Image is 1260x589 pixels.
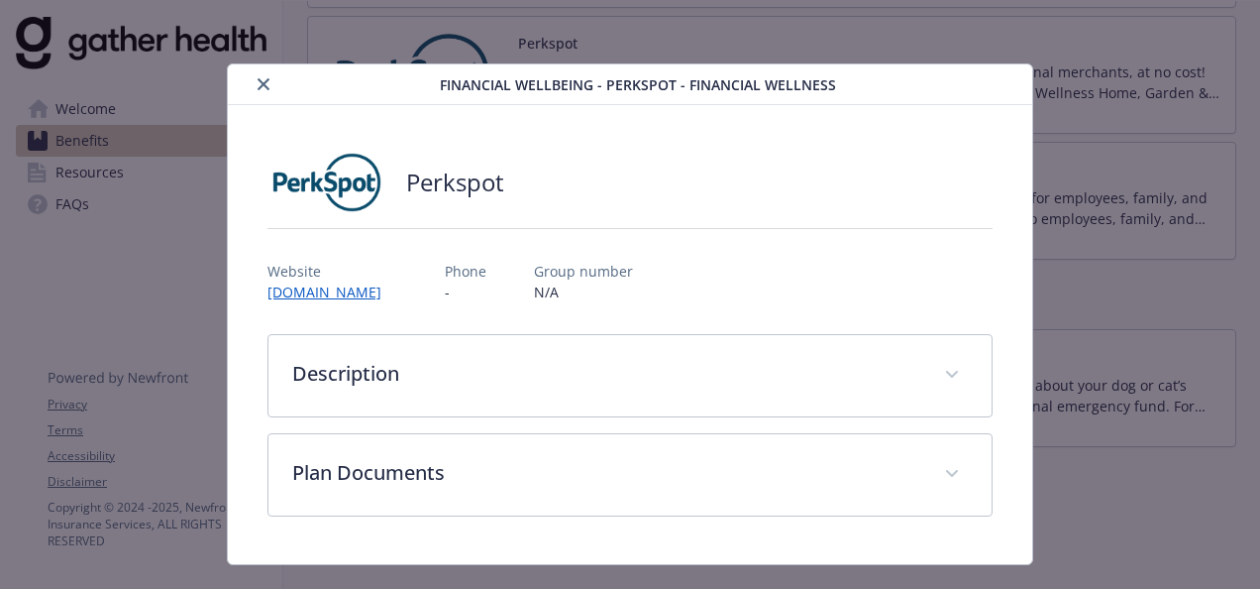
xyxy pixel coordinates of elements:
a: [DOMAIN_NAME] [267,283,397,301]
p: Website [267,261,397,282]
div: Description [268,335,992,416]
p: Phone [445,261,486,282]
p: Plan Documents [292,458,920,488]
span: Financial Wellbeing - Perkspot - Financial Wellness [440,74,836,95]
p: Group number [534,261,633,282]
div: Plan Documents [268,434,992,516]
img: PerkSpot [267,153,386,212]
div: details for plan Financial Wellbeing - Perkspot - Financial Wellness [126,63,1134,565]
button: close [252,72,275,96]
p: N/A [534,282,633,302]
h2: Perkspot [406,166,504,199]
p: - [445,282,486,302]
p: Description [292,359,920,389]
